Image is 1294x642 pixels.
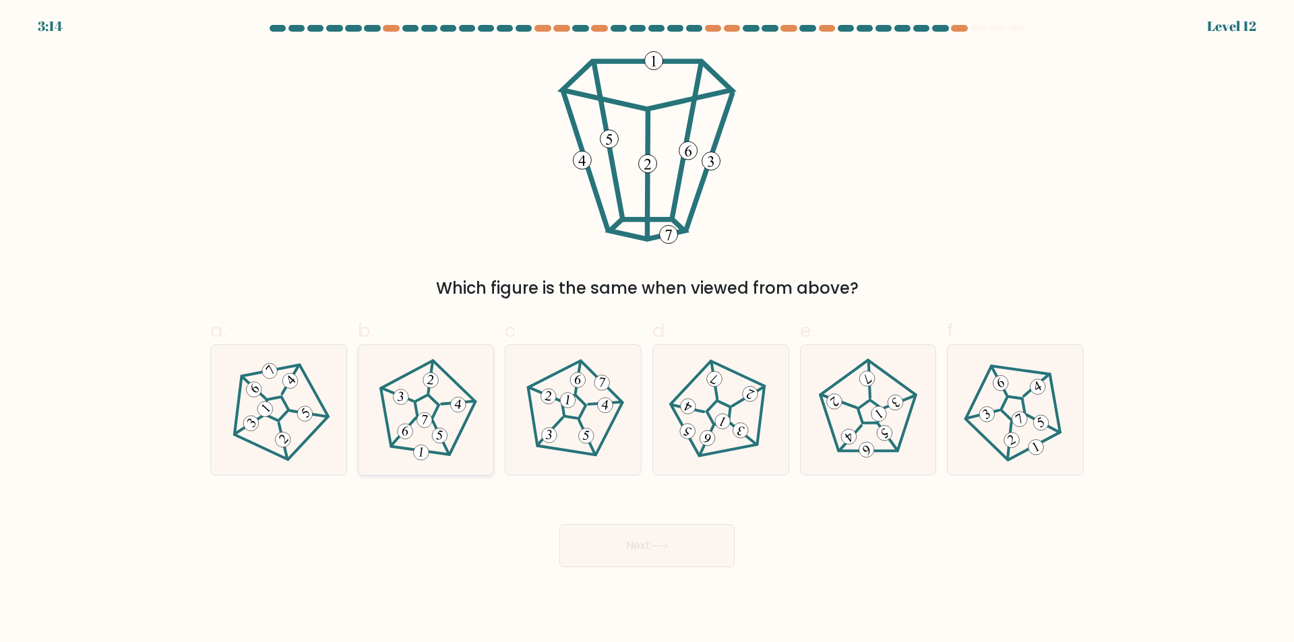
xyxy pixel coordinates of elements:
span: d. [652,317,669,344]
span: b. [358,317,374,344]
span: f. [947,317,956,344]
span: e. [800,317,815,344]
button: Next [559,524,735,567]
div: 3:14 [38,16,63,36]
span: c. [505,317,520,344]
span: a. [210,317,226,344]
div: Which figure is the same when viewed from above? [218,276,1076,300]
div: Level 12 [1207,16,1256,36]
